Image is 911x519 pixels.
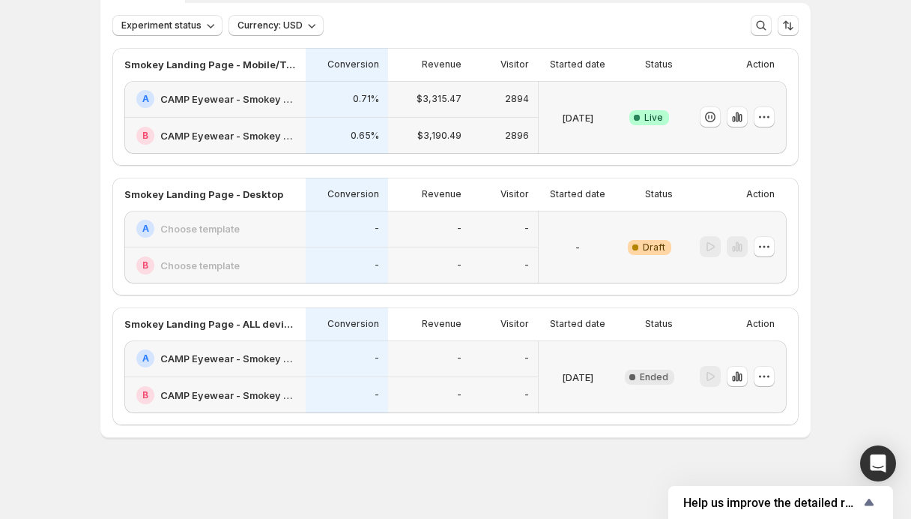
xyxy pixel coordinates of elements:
p: - [524,259,529,271]
p: 0.71% [353,93,379,105]
p: Conversion [327,58,379,70]
p: Visitor [500,188,529,200]
h2: CAMP Eyewear - Smokey Bear Collection (NEW) [160,128,297,143]
h2: B [142,130,148,142]
p: - [575,240,580,255]
p: - [524,352,529,364]
button: Experiment status [112,15,223,36]
h2: CAMP Eyewear - Smokey Bear Collection [160,91,297,106]
span: Draft [643,241,665,253]
h2: B [142,259,148,271]
h2: A [142,93,149,105]
h2: Choose template [160,221,240,236]
p: [DATE] [562,110,593,125]
p: - [375,389,379,401]
h2: Choose template [160,258,240,273]
div: Open Intercom Messenger [860,445,896,481]
p: 2896 [505,130,529,142]
p: Visitor [500,318,529,330]
p: 0.65% [351,130,379,142]
p: - [375,259,379,271]
span: Ended [640,371,668,383]
p: - [524,389,529,401]
p: Smokey Landing Page - Desktop [124,187,283,202]
p: Status [645,318,673,330]
p: Started date [550,58,605,70]
h2: B [142,389,148,401]
p: - [457,352,461,364]
p: - [524,223,529,235]
h2: A [142,352,149,364]
button: Currency: USD [228,15,324,36]
p: Conversion [327,318,379,330]
h2: A [142,223,149,235]
p: - [457,389,461,401]
p: [DATE] [562,370,593,385]
p: Status [645,58,673,70]
p: Started date [550,318,605,330]
p: - [375,223,379,235]
p: Action [746,318,775,330]
p: Visitor [500,58,529,70]
p: Smokey Landing Page - Mobile/Tablet [124,57,297,72]
p: Revenue [422,188,461,200]
span: Live [644,112,663,124]
p: Started date [550,188,605,200]
span: Help us improve the detailed report for A/B campaigns [683,496,860,510]
p: Action [746,58,775,70]
span: Currency: USD [237,19,303,31]
h2: CAMP Eyewear - Smokey Bear Collection [160,351,297,366]
p: 2894 [505,93,529,105]
button: Sort the results [778,15,799,36]
p: $3,315.47 [417,93,461,105]
p: $3,190.49 [417,130,461,142]
p: - [375,352,379,364]
p: - [457,259,461,271]
p: Conversion [327,188,379,200]
p: - [457,223,461,235]
button: Show survey - Help us improve the detailed report for A/B campaigns [683,493,878,511]
p: Action [746,188,775,200]
p: Status [645,188,673,200]
p: Revenue [422,318,461,330]
p: Revenue [422,58,461,70]
span: Experiment status [121,19,202,31]
p: Smokey Landing Page - ALL devices [124,316,297,331]
h2: CAMP Eyewear - Smokey Bear Collection (NEW) [160,388,297,403]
